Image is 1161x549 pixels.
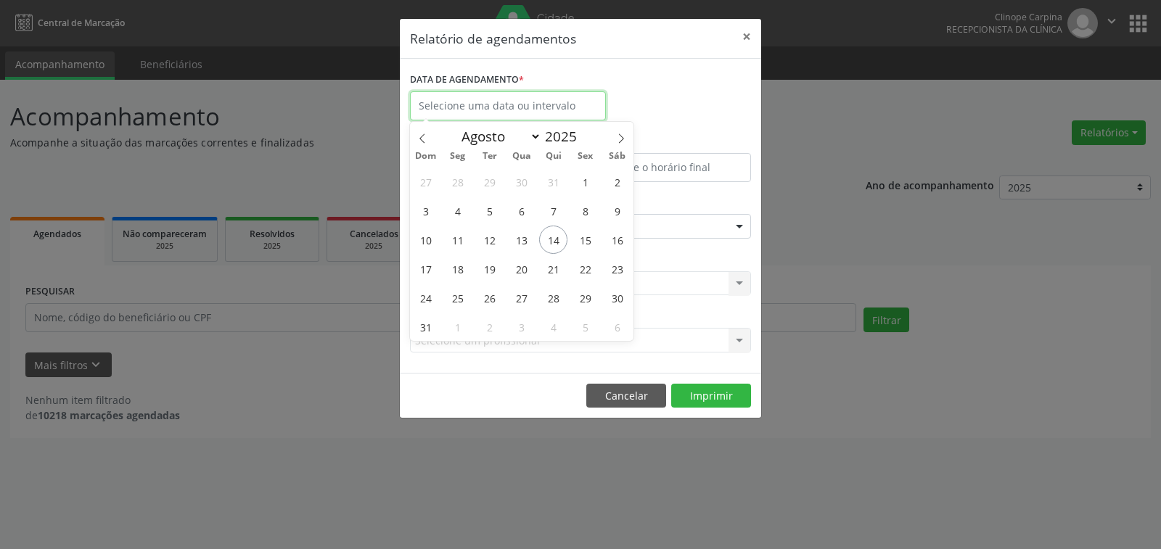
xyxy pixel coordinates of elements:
[411,197,440,225] span: Agosto 3, 2025
[539,255,567,283] span: Agosto 21, 2025
[603,226,631,254] span: Agosto 16, 2025
[507,255,536,283] span: Agosto 20, 2025
[410,152,442,161] span: Dom
[474,152,506,161] span: Ter
[475,313,504,341] span: Setembro 2, 2025
[411,168,440,196] span: Julho 27, 2025
[475,168,504,196] span: Julho 29, 2025
[570,152,602,161] span: Sex
[603,284,631,312] span: Agosto 30, 2025
[443,284,472,312] span: Agosto 25, 2025
[454,126,541,146] select: Month
[571,197,599,225] span: Agosto 8, 2025
[443,168,472,196] span: Julho 28, 2025
[443,197,472,225] span: Agosto 4, 2025
[475,226,504,254] span: Agosto 12, 2025
[603,168,631,196] span: Agosto 2, 2025
[571,284,599,312] span: Agosto 29, 2025
[603,255,631,283] span: Agosto 23, 2025
[571,226,599,254] span: Agosto 15, 2025
[506,152,538,161] span: Qua
[475,197,504,225] span: Agosto 5, 2025
[507,197,536,225] span: Agosto 6, 2025
[732,19,761,54] button: Close
[507,284,536,312] span: Agosto 27, 2025
[584,131,751,153] label: ATÉ
[603,313,631,341] span: Setembro 6, 2025
[443,255,472,283] span: Agosto 18, 2025
[411,313,440,341] span: Agosto 31, 2025
[671,384,751,408] button: Imprimir
[539,197,567,225] span: Agosto 7, 2025
[411,255,440,283] span: Agosto 17, 2025
[411,226,440,254] span: Agosto 10, 2025
[507,226,536,254] span: Agosto 13, 2025
[443,226,472,254] span: Agosto 11, 2025
[603,197,631,225] span: Agosto 9, 2025
[541,127,589,146] input: Year
[539,226,567,254] span: Agosto 14, 2025
[571,255,599,283] span: Agosto 22, 2025
[571,168,599,196] span: Agosto 1, 2025
[539,284,567,312] span: Agosto 28, 2025
[571,313,599,341] span: Setembro 5, 2025
[442,152,474,161] span: Seg
[539,313,567,341] span: Setembro 4, 2025
[410,69,524,91] label: DATA DE AGENDAMENTO
[475,255,504,283] span: Agosto 19, 2025
[410,29,576,48] h5: Relatório de agendamentos
[443,313,472,341] span: Setembro 1, 2025
[584,153,751,182] input: Selecione o horário final
[602,152,633,161] span: Sáb
[507,168,536,196] span: Julho 30, 2025
[586,384,666,408] button: Cancelar
[410,91,606,120] input: Selecione uma data ou intervalo
[475,284,504,312] span: Agosto 26, 2025
[538,152,570,161] span: Qui
[507,313,536,341] span: Setembro 3, 2025
[539,168,567,196] span: Julho 31, 2025
[411,284,440,312] span: Agosto 24, 2025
